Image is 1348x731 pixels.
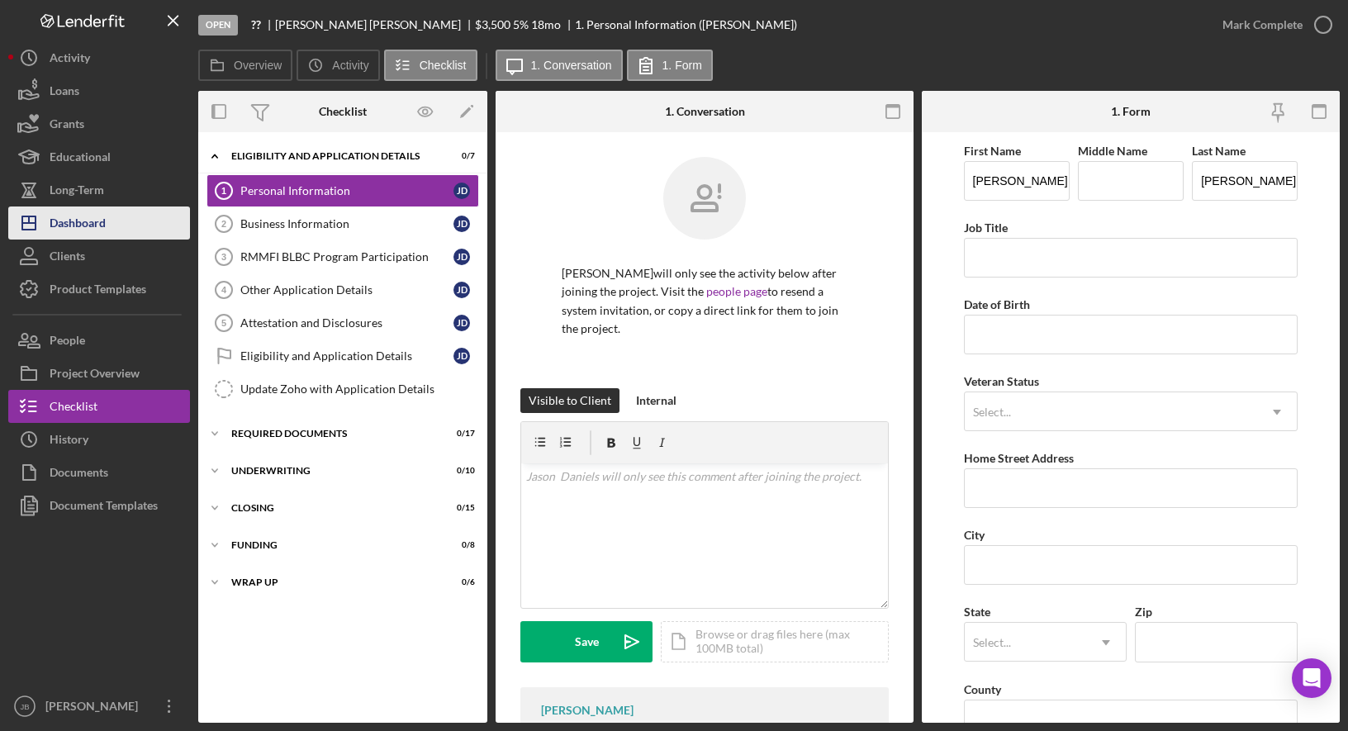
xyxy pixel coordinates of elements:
[206,174,479,207] a: 1Personal InformationJD
[20,702,29,711] text: JB
[529,388,611,413] div: Visible to Client
[8,140,190,173] button: Educational
[1206,8,1340,41] button: Mark Complete
[50,74,79,112] div: Loans
[964,528,985,542] label: City
[445,503,475,513] div: 0 / 15
[50,206,106,244] div: Dashboard
[8,240,190,273] button: Clients
[453,315,470,331] div: J D
[8,357,190,390] button: Project Overview
[8,489,190,522] button: Document Templates
[240,349,453,363] div: Eligibility and Application Details
[231,540,434,550] div: Funding
[8,107,190,140] button: Grants
[8,390,190,423] button: Checklist
[231,466,434,476] div: Underwriting
[445,429,475,439] div: 0 / 17
[445,540,475,550] div: 0 / 8
[41,690,149,727] div: [PERSON_NAME]
[231,429,434,439] div: Required Documents
[8,423,190,456] button: History
[50,273,146,310] div: Product Templates
[973,636,1011,649] div: Select...
[50,324,85,361] div: People
[384,50,477,81] button: Checklist
[520,388,619,413] button: Visible to Client
[453,348,470,364] div: J D
[453,216,470,232] div: J D
[8,206,190,240] a: Dashboard
[221,219,226,229] tspan: 2
[206,240,479,273] a: 3RMMFI BLBC Program ParticipationJD
[297,50,379,81] button: Activity
[8,173,190,206] button: Long-Term
[445,577,475,587] div: 0 / 6
[50,390,97,427] div: Checklist
[445,466,475,476] div: 0 / 10
[513,18,529,31] div: 5 %
[231,577,434,587] div: Wrap Up
[221,318,226,328] tspan: 5
[8,74,190,107] button: Loans
[1135,605,1152,619] label: Zip
[453,282,470,298] div: J D
[964,221,1008,235] label: Job Title
[50,357,140,394] div: Project Overview
[575,18,797,31] div: 1. Personal Information ([PERSON_NAME])
[627,50,713,81] button: 1. Form
[240,316,453,330] div: Attestation and Disclosures
[251,18,261,31] b: ??
[275,18,475,31] div: [PERSON_NAME] [PERSON_NAME]
[50,240,85,277] div: Clients
[8,273,190,306] button: Product Templates
[50,423,88,460] div: History
[8,690,190,723] button: JB[PERSON_NAME]
[240,250,453,263] div: RMMFI BLBC Program Participation
[240,283,453,297] div: Other Application Details
[496,50,623,81] button: 1. Conversation
[8,324,190,357] button: People
[973,406,1011,419] div: Select...
[964,144,1021,158] label: First Name
[420,59,467,72] label: Checklist
[520,621,653,662] button: Save
[8,41,190,74] button: Activity
[198,15,238,36] div: Open
[575,621,599,662] div: Save
[964,451,1074,465] label: Home Street Address
[964,682,1001,696] label: County
[531,18,561,31] div: 18 mo
[221,285,227,295] tspan: 4
[531,59,612,72] label: 1. Conversation
[319,105,367,118] div: Checklist
[231,503,434,513] div: Closing
[332,59,368,72] label: Activity
[1192,144,1246,158] label: Last Name
[636,388,676,413] div: Internal
[50,107,84,145] div: Grants
[1292,658,1331,698] div: Open Intercom Messenger
[50,489,158,526] div: Document Templates
[221,186,226,196] tspan: 1
[706,284,767,298] a: people page
[964,297,1030,311] label: Date of Birth
[206,306,479,339] a: 5Attestation and DisclosuresJD
[198,50,292,81] button: Overview
[50,173,104,211] div: Long-Term
[240,217,453,230] div: Business Information
[50,41,90,78] div: Activity
[1111,105,1151,118] div: 1. Form
[662,59,702,72] label: 1. Form
[445,151,475,161] div: 0 / 7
